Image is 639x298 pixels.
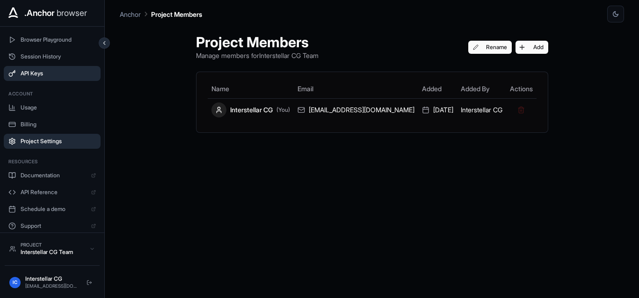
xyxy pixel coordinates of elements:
[21,70,96,77] span: API Keys
[276,106,290,114] span: (You)
[13,279,17,286] span: IC
[120,9,141,19] p: Anchor
[25,275,79,283] div: Interstellar CG
[6,6,21,21] img: Anchor Icon
[506,80,537,98] th: Actions
[4,185,101,200] a: API Reference
[4,168,101,183] a: Documentation
[8,90,96,97] h3: Account
[422,105,453,115] div: [DATE]
[294,80,418,98] th: Email
[21,222,87,230] span: Support
[25,283,79,290] div: [EMAIL_ADDRESS][DOMAIN_NAME]
[4,218,101,233] a: Support
[21,121,96,128] span: Billing
[211,102,290,117] div: Interstellar CG
[4,117,101,132] button: Billing
[4,66,101,81] button: API Keys
[196,34,319,51] h1: Project Members
[4,100,101,115] button: Usage
[21,53,96,60] span: Session History
[208,80,294,98] th: Name
[57,7,87,20] span: browser
[21,36,96,44] span: Browser Playground
[84,277,95,288] button: Logout
[21,172,87,179] span: Documentation
[418,80,457,98] th: Added
[120,9,202,19] nav: breadcrumb
[21,104,96,111] span: Usage
[516,41,548,54] button: Add
[196,51,319,60] p: Manage members for Interstellar CG Team
[298,105,414,115] div: [EMAIL_ADDRESS][DOMAIN_NAME]
[8,158,96,165] h3: Resources
[457,80,506,98] th: Added By
[21,138,96,145] span: Project Settings
[21,205,87,213] span: Schedule a demo
[99,37,110,49] button: Collapse sidebar
[21,189,87,196] span: API Reference
[21,248,85,256] div: Interstellar CG Team
[24,7,55,20] span: .Anchor
[4,49,101,64] button: Session History
[5,238,100,260] button: ProjectInterstellar CG Team
[4,32,101,47] button: Browser Playground
[457,98,506,121] td: Interstellar CG
[4,134,101,149] button: Project Settings
[21,241,85,248] div: Project
[4,202,101,217] a: Schedule a demo
[468,41,512,54] button: Rename
[151,9,202,19] p: Project Members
